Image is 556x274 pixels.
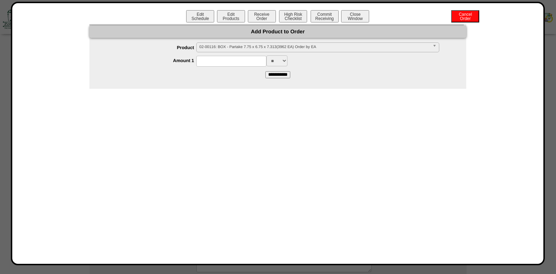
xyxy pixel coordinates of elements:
[341,10,369,22] button: CloseWindow
[186,10,214,22] button: EditSchedule
[278,16,309,21] a: High RiskChecklist
[279,10,307,22] button: High RiskChecklist
[248,10,276,22] button: ReceiveOrder
[103,45,196,50] label: Product
[311,10,339,22] button: CommitReceiving
[217,10,245,22] button: EditProducts
[340,16,370,21] a: CloseWindow
[89,26,466,38] div: Add Product to Order
[199,43,430,51] span: 02-00116: BOX - Partake 7.75 x 6.75 x 7.313(3962 EA) Order by EA
[451,10,479,22] button: CancelOrder
[103,58,196,63] label: Amount 1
